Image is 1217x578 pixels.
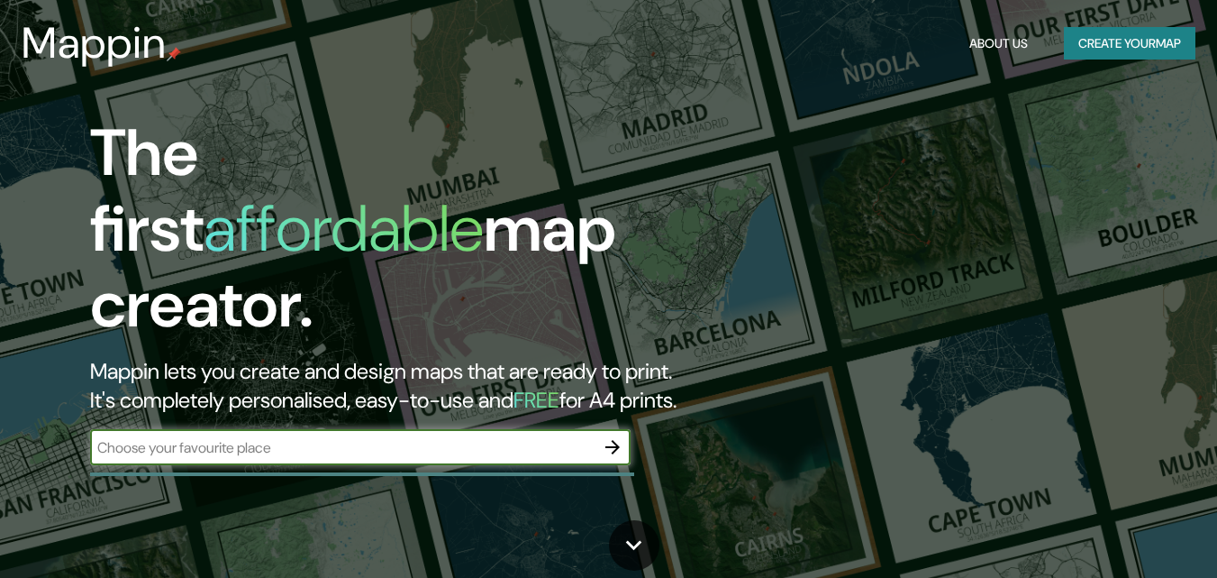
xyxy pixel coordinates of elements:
[22,18,167,69] h3: Mappin
[513,386,559,414] h5: FREE
[204,187,484,271] h1: affordable
[1064,27,1195,60] button: Create yourmap
[167,47,181,61] img: mappin-pin
[962,27,1035,60] button: About Us
[90,357,699,415] h2: Mappin lets you create and design maps that are ready to print. It's completely personalised, eas...
[90,437,595,458] input: Choose your favourite place
[90,115,699,357] h1: The first map creator.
